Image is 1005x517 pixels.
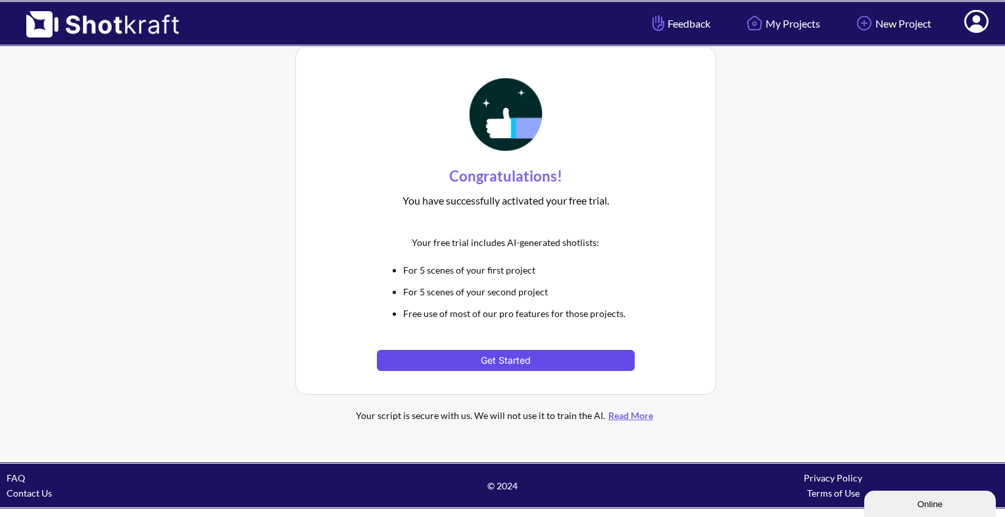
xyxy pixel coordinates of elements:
[649,12,668,34] img: Hand Icon
[605,410,656,421] a: Read More
[743,12,766,34] img: Home Icon
[7,472,25,483] a: FAQ
[328,408,683,423] div: Your script is secure with us. We will not use it to train the AI.
[7,487,52,499] a: Contact Us
[853,12,875,34] img: Add Icon
[733,6,830,41] a: My Projects
[403,262,634,278] li: For 5 scenes of your first project
[668,470,998,485] div: Privacy Policy
[403,306,634,321] li: Free use of most of our pro features for those projects.
[668,485,998,501] div: Terms of Use
[377,189,634,212] div: You have successfully activated your free trial.
[465,74,547,155] img: Thumbs Up Icon
[377,350,634,371] button: Get Started
[403,284,634,299] li: For 5 scenes of your second project
[377,163,634,189] div: Congratulations!
[864,488,998,517] iframe: chat widget
[377,232,634,253] div: Your free trial includes AI-generated shotlists:
[649,16,710,31] span: Feedback
[337,478,668,493] span: © 2024
[843,6,941,41] a: New Project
